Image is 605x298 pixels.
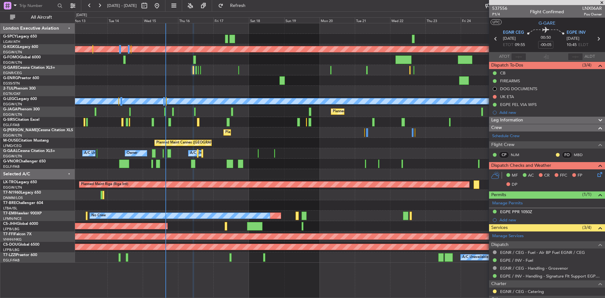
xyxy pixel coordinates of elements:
a: G-SPCYLegacy 650 [3,35,37,38]
a: G-LEGCLegacy 600 [3,97,37,101]
input: Trip Number [19,1,55,10]
span: G-LEGC [3,97,17,101]
a: EGNR / CEG - Fuel - Air BP Fuel EGNR / CEG [500,250,585,255]
span: G-GARE [3,66,18,70]
span: ALDT [585,54,595,60]
span: Crew [491,124,502,131]
div: Tue 14 [107,17,143,23]
a: EGPE / INV - Fuel [500,258,533,263]
a: EGTK/OXF [3,91,20,96]
input: --:-- [511,53,526,61]
div: CP [499,151,509,158]
span: EGPE INV [567,30,586,36]
span: G-GAAL [3,149,18,153]
a: EGLF/FAB [3,258,20,263]
span: 09:55 [515,42,525,48]
a: EGGW/LTN [3,185,22,190]
div: FIREARMS [500,78,520,84]
a: CS-DOUGlobal 6500 [3,243,39,247]
a: Schedule Crew [492,133,520,139]
span: Dispatch [491,241,509,248]
a: G-VNORChallenger 650 [3,160,46,163]
a: G-KGKGLegacy 600 [3,45,38,49]
span: ETOT [503,42,513,48]
a: T7-LZZIPraetor 600 [3,253,37,257]
a: G-FOMOGlobal 6000 [3,56,41,59]
div: [DATE] [76,13,87,18]
span: Dispatch To-Dos [491,62,523,69]
div: A/C Unavailable [GEOGRAPHIC_DATA] ([GEOGRAPHIC_DATA]) [462,253,565,262]
span: 2-TIJL [3,87,14,91]
span: Flight Crew [491,141,515,149]
span: T7-EMI [3,212,15,215]
span: Leg Information [491,117,523,124]
span: LNX06AR [582,5,602,12]
div: Mon 13 [72,17,107,23]
span: G-[PERSON_NAME] [3,128,38,132]
span: G-VNOR [3,160,19,163]
div: Tue 21 [355,17,390,23]
div: A/C Unavailable [190,149,216,158]
a: LGAV/ATH [3,39,20,44]
a: LFMN/NCE [3,216,22,221]
a: LFMD/CEQ [3,143,21,148]
a: LFPB/LBG [3,227,20,231]
a: LX-TROLegacy 650 [3,180,37,184]
span: CS-JHH [3,222,17,226]
button: All Aircraft [7,12,68,22]
a: EGLF/FAB [3,123,20,127]
a: EGGW/LTN [3,133,22,138]
a: EGGW/LTN [3,112,22,117]
div: Thu 23 [425,17,461,23]
span: [DATE] - [DATE] [107,3,137,9]
div: Planned Maint Riga (Riga Intl) [81,180,128,189]
a: M-OUSECitation Mustang [3,139,49,143]
a: G-GAALCessna Citation XLS+ [3,149,55,153]
a: EGGW/LTN [3,50,22,55]
div: No Crew [91,211,106,220]
div: Add new [499,110,602,115]
span: EGNR CEG [503,30,524,36]
span: 00:50 [541,35,551,41]
div: Sun 19 [284,17,320,23]
div: EGPE FEL VIA WFS [500,102,537,107]
a: G-GARECessna Citation XLS+ [3,66,55,70]
a: CS-JHHGlobal 6000 [3,222,38,226]
span: FFC [560,172,567,179]
a: Manage Permits [492,200,523,207]
div: Planned Maint [GEOGRAPHIC_DATA] ([GEOGRAPHIC_DATA]) [333,107,432,116]
span: All Aircraft [16,15,66,20]
div: Flight Confirmed [530,9,564,15]
a: EGNR/CEG [3,71,22,75]
span: [DATE] [503,36,516,42]
a: T7-FFIFalcon 7X [3,232,32,236]
span: ELDT [578,42,588,48]
a: EGLF/FAB [3,164,20,169]
span: (1/1) [582,191,591,198]
a: EGGW/LTN [3,154,22,159]
a: EGNR / CEG - Handling - Grosvenor [500,266,568,271]
span: G-JAGA [3,108,18,111]
span: CS-DOU [3,243,18,247]
span: LX-TRO [3,180,17,184]
a: LTBA/ISL [3,206,17,211]
div: FO [562,151,572,158]
span: ATOT [499,54,510,60]
span: FP [578,172,582,179]
div: Fri 17 [213,17,249,23]
span: T7-BRE [3,201,16,205]
span: 10:45 [567,42,577,48]
a: G-JAGAPhenom 300 [3,108,40,111]
a: EGSS/STN [3,81,20,86]
span: G-ENRG [3,76,18,80]
a: DNMM/LOS [3,196,23,200]
span: AC [528,172,534,179]
div: Wed 15 [143,17,178,23]
span: Dispatch Checks and Weather [491,162,551,169]
span: MF [512,172,518,179]
div: Sat 18 [249,17,284,23]
div: Planned Maint Cannes ([GEOGRAPHIC_DATA]) [156,138,231,148]
span: G-SPCY [3,35,17,38]
div: DOG DOCUMENTS [500,86,537,91]
a: EGPE / INV - Handling - Signature Flt Support EGPE / INV [500,273,602,279]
